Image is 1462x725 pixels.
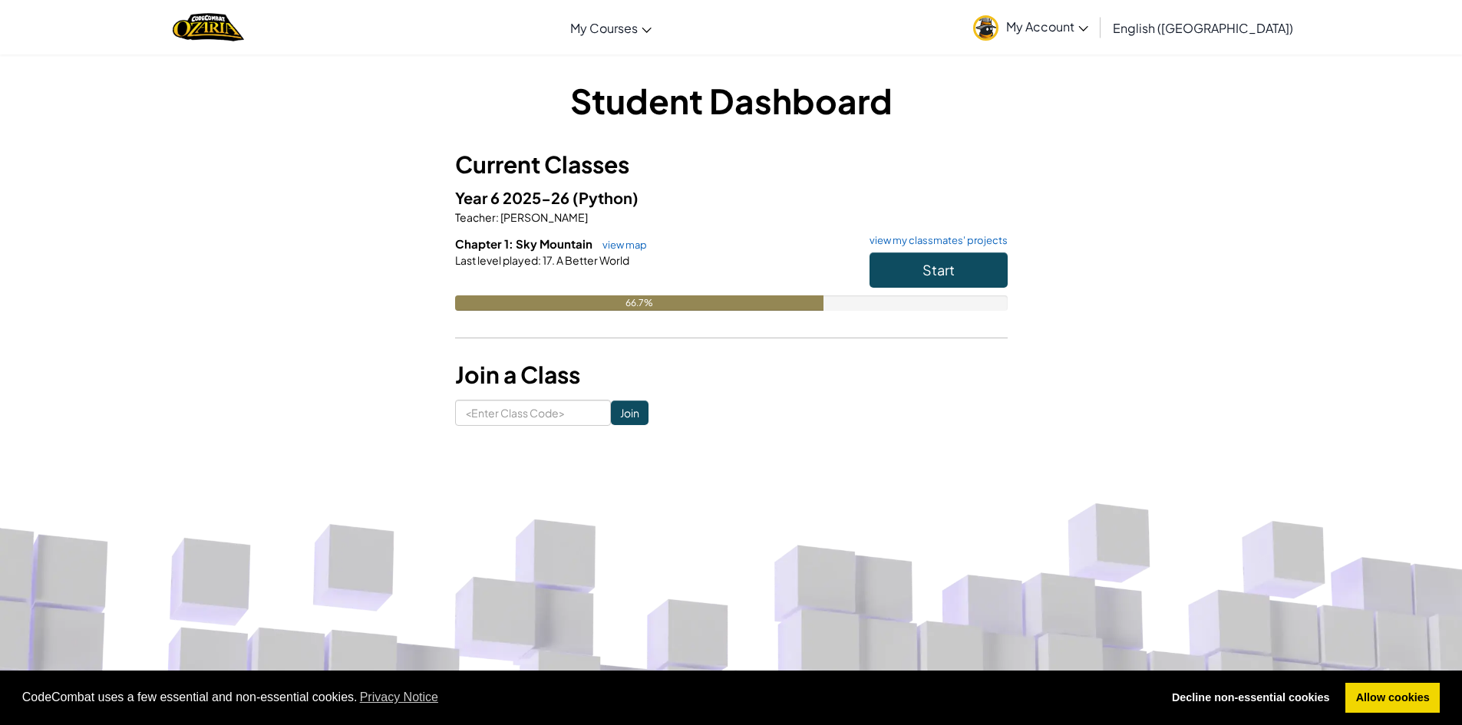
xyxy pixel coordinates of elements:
span: A Better World [555,253,629,267]
span: (Python) [573,188,639,207]
a: My Courses [563,7,659,48]
span: : [496,210,499,224]
span: Teacher [455,210,496,224]
h3: Join a Class [455,358,1008,392]
span: Year 6 2025-26 [455,188,573,207]
span: 17. [541,253,555,267]
img: avatar [973,15,998,41]
a: Ozaria by CodeCombat logo [173,12,244,43]
h1: Student Dashboard [455,77,1008,124]
span: English ([GEOGRAPHIC_DATA]) [1113,20,1293,36]
input: <Enter Class Code> [455,400,611,426]
span: My Account [1006,18,1088,35]
span: Last level played [455,253,538,267]
a: English ([GEOGRAPHIC_DATA]) [1105,7,1301,48]
a: view my classmates' projects [862,236,1008,246]
span: My Courses [570,20,638,36]
a: deny cookies [1161,683,1340,713]
button: Start [870,252,1008,288]
span: : [538,253,541,267]
span: CodeCombat uses a few essential and non-essential cookies. [22,686,1150,709]
a: view map [595,239,647,251]
span: [PERSON_NAME] [499,210,588,224]
div: 66.7% [455,295,823,311]
img: Home [173,12,244,43]
a: allow cookies [1345,683,1440,713]
span: Start [922,261,955,278]
a: My Account [965,3,1096,51]
a: learn more about cookies [358,686,441,709]
h3: Current Classes [455,147,1008,182]
span: Chapter 1: Sky Mountain [455,236,595,251]
input: Join [611,400,648,425]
